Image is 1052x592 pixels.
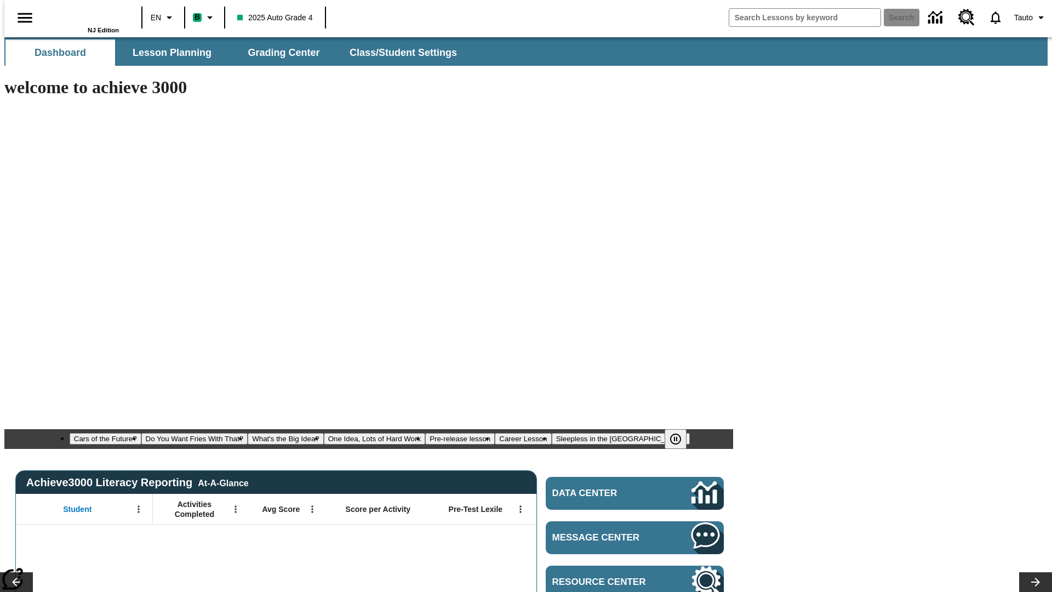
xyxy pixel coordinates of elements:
[158,499,231,519] span: Activities Completed
[117,39,227,66] button: Lesson Planning
[665,429,687,449] button: Pause
[1010,8,1052,27] button: Profile/Settings
[4,77,733,98] h1: welcome to achieve 3000
[227,501,244,517] button: Open Menu
[512,501,529,517] button: Open Menu
[1019,572,1052,592] button: Lesson carousel, Next
[350,47,457,59] span: Class/Student Settings
[5,39,115,66] button: Dashboard
[248,433,324,445] button: Slide 3 What's the Big Idea?
[188,8,221,27] button: Boost Class color is mint green. Change class color
[1014,12,1033,24] span: Tauto
[341,39,466,66] button: Class/Student Settings
[495,433,551,445] button: Slide 6 Career Lesson
[146,8,181,27] button: Language: EN, Select a language
[198,476,248,488] div: At-A-Glance
[141,433,248,445] button: Slide 2 Do You Want Fries With That?
[248,47,319,59] span: Grading Center
[35,47,86,59] span: Dashboard
[449,504,503,514] span: Pre-Test Lexile
[229,39,339,66] button: Grading Center
[237,12,313,24] span: 2025 Auto Grade 4
[88,27,119,33] span: NJ Edition
[262,504,300,514] span: Avg Score
[133,47,211,59] span: Lesson Planning
[552,488,655,499] span: Data Center
[922,3,952,33] a: Data Center
[4,39,467,66] div: SubNavbar
[665,429,697,449] div: Pause
[346,504,411,514] span: Score per Activity
[552,532,659,543] span: Message Center
[4,37,1048,66] div: SubNavbar
[952,3,981,32] a: Resource Center, Will open in new tab
[9,2,41,34] button: Open side menu
[546,477,724,510] a: Data Center
[70,433,141,445] button: Slide 1 Cars of the Future?
[981,3,1010,32] a: Notifications
[48,4,119,33] div: Home
[729,9,881,26] input: search field
[552,577,659,588] span: Resource Center
[425,433,495,445] button: Slide 5 Pre-release lesson
[552,433,690,445] button: Slide 7 Sleepless in the Animal Kingdom
[48,5,119,27] a: Home
[546,521,724,554] a: Message Center
[151,12,161,24] span: EN
[130,501,147,517] button: Open Menu
[304,501,321,517] button: Open Menu
[63,504,92,514] span: Student
[26,476,249,489] span: Achieve3000 Literacy Reporting
[324,433,425,445] button: Slide 4 One Idea, Lots of Hard Work
[195,10,200,24] span: B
